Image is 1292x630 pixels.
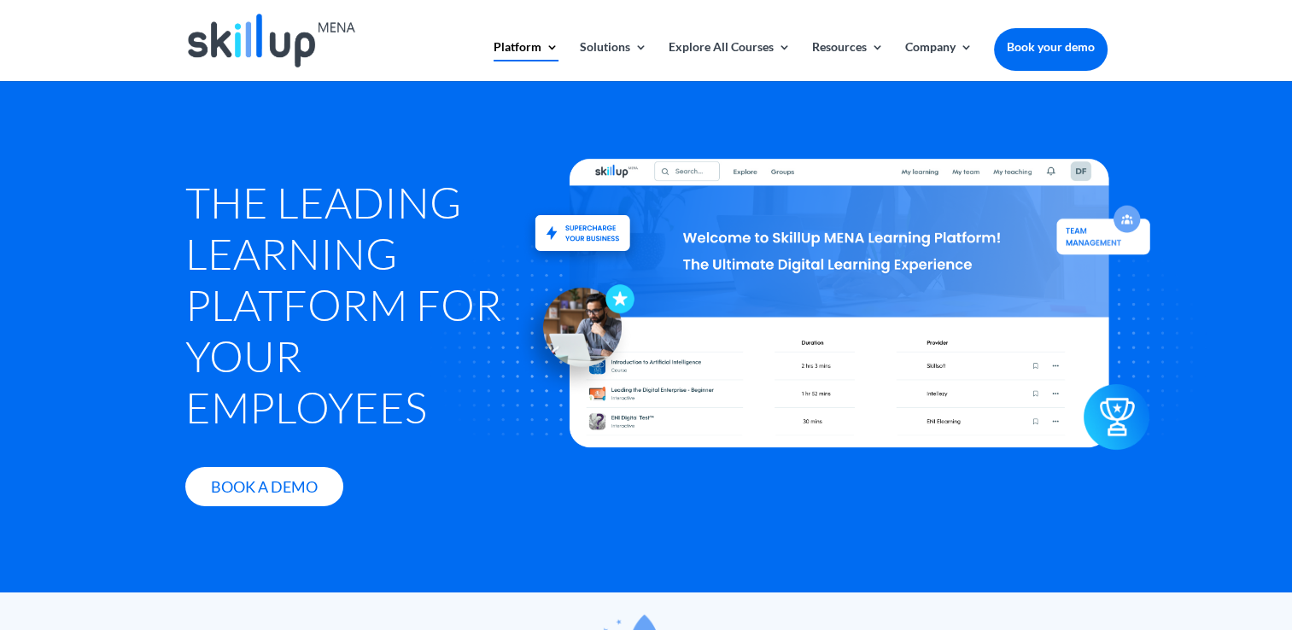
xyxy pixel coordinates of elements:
[994,28,1108,66] a: Book your demo
[1084,397,1150,463] img: icon2 - Skillup
[522,190,644,254] img: Upskill and reskill your staff - SkillUp MENA
[1207,548,1292,630] iframe: Chat Widget
[188,14,355,67] img: Skillup Mena
[580,41,647,81] a: Solutions
[185,467,343,507] a: Book A Demo
[812,41,884,81] a: Resources
[185,177,523,441] h1: The Leading Learning Platform for Your Employees
[494,41,558,81] a: Platform
[669,41,791,81] a: Explore All Courses
[512,271,634,393] img: icon - Skillup
[905,41,973,81] a: Company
